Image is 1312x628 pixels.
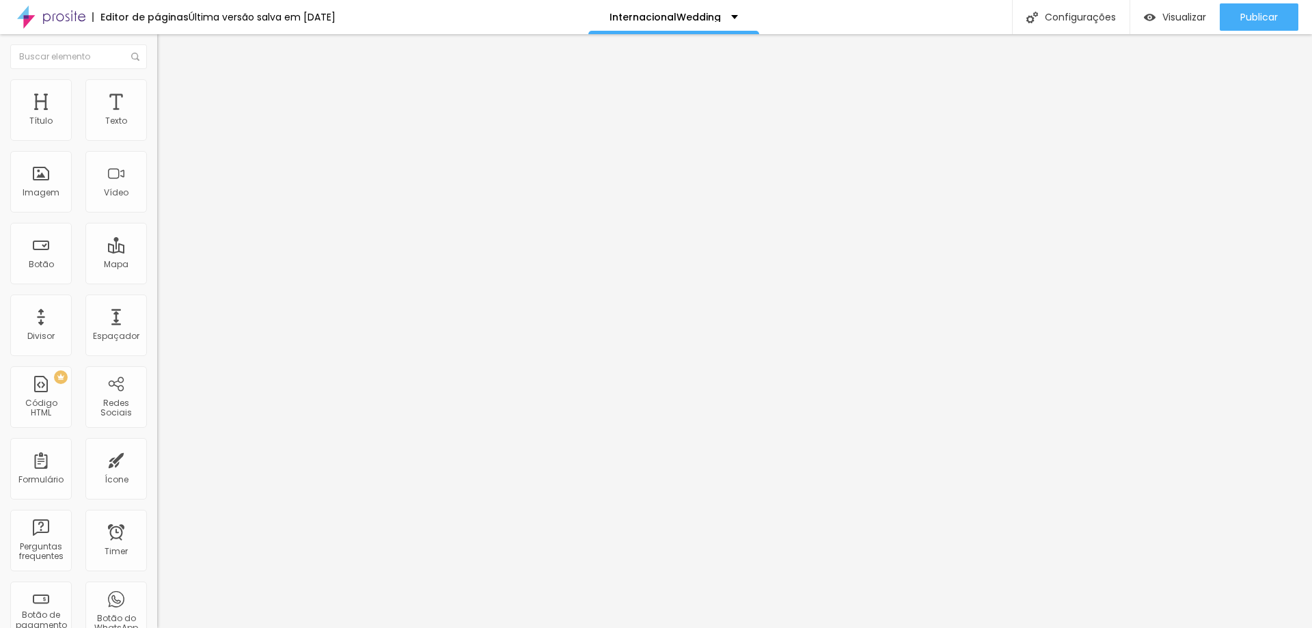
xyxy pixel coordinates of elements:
[1130,3,1220,31] button: Visualizar
[14,398,68,418] div: Código HTML
[29,260,54,269] div: Botão
[14,542,68,562] div: Perguntas frequentes
[104,188,128,197] div: Vídeo
[610,12,721,22] p: InternacionalWedding
[1220,3,1298,31] button: Publicar
[18,475,64,484] div: Formulário
[105,475,128,484] div: Ícone
[93,331,139,341] div: Espaçador
[89,398,143,418] div: Redes Sociais
[10,44,147,69] input: Buscar elemento
[104,260,128,269] div: Mapa
[157,34,1312,628] iframe: Editor
[189,12,336,22] div: Última versão salva em [DATE]
[105,116,127,126] div: Texto
[131,53,139,61] img: Icone
[105,547,128,556] div: Timer
[29,116,53,126] div: Título
[1162,12,1206,23] span: Visualizar
[23,188,59,197] div: Imagem
[27,331,55,341] div: Divisor
[1240,12,1278,23] span: Publicar
[92,12,189,22] div: Editor de páginas
[1026,12,1038,23] img: Icone
[1144,12,1156,23] img: view-1.svg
